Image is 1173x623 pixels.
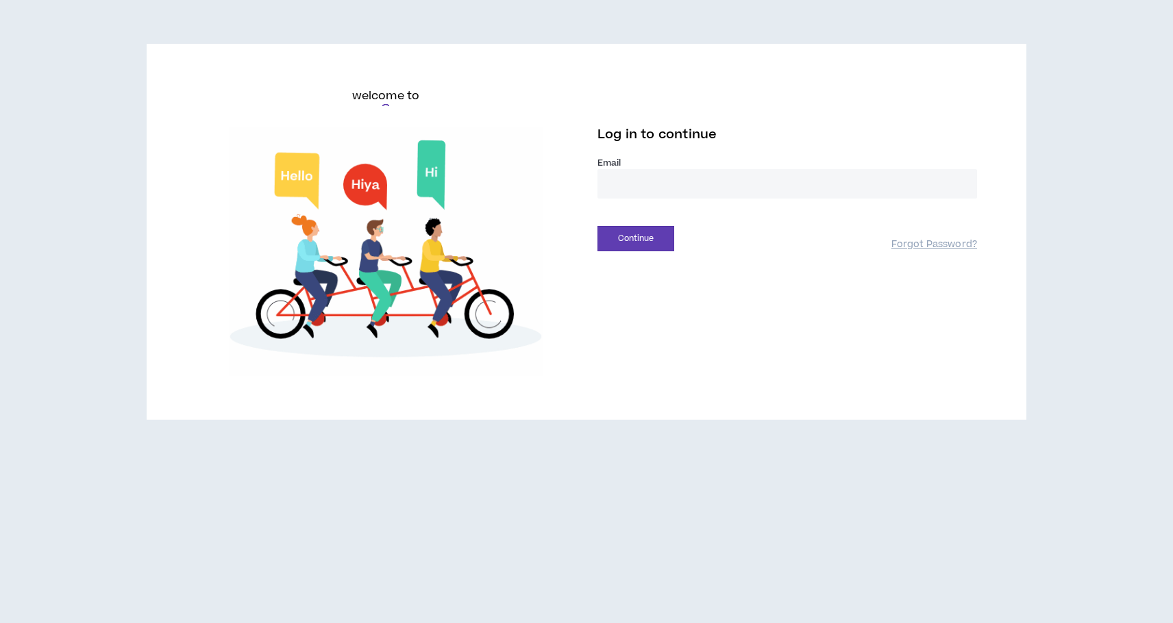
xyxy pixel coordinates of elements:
[196,127,576,376] img: Welcome to Wripple
[597,157,977,169] label: Email
[352,88,420,104] h6: welcome to
[891,238,977,251] a: Forgot Password?
[597,126,717,143] span: Log in to continue
[597,226,674,251] button: Continue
